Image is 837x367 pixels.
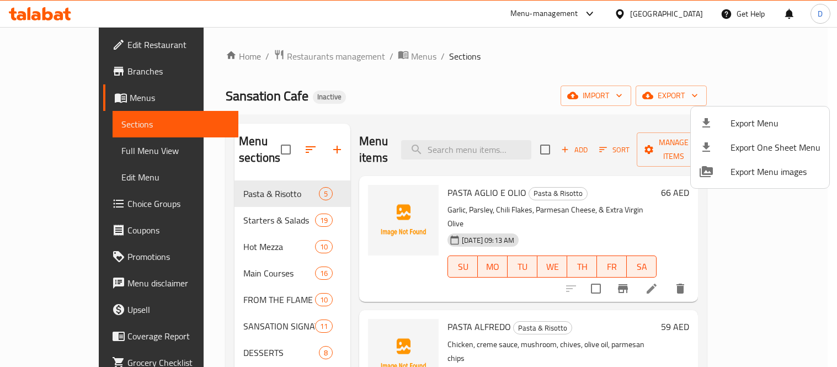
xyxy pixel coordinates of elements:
span: Export One Sheet Menu [731,141,820,154]
span: Export Menu [731,116,820,130]
li: Export one sheet menu items [691,135,829,159]
li: Export menu items [691,111,829,135]
li: Export Menu images [691,159,829,184]
span: Export Menu images [731,165,820,178]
